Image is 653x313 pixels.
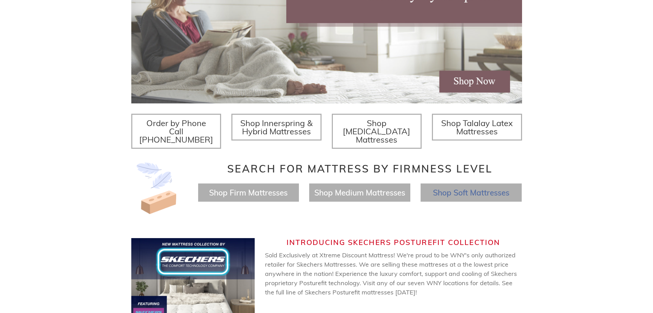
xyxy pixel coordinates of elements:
span: Shop Innerspring & Hybrid Mattresses [240,118,313,136]
span: Introducing Skechers Posturefit Collection [287,238,500,247]
a: Shop Firm Mattresses [209,188,288,198]
span: Search for Mattress by Firmness Level [227,162,493,175]
a: Shop [MEDICAL_DATA] Mattresses [332,114,422,149]
a: Shop Soft Mattresses [433,188,509,198]
span: Shop [MEDICAL_DATA] Mattresses [343,118,410,145]
a: Shop Innerspring & Hybrid Mattresses [231,114,322,141]
img: Image-of-brick- and-feather-representing-firm-and-soft-feel [131,163,183,214]
span: Order by Phone Call [PHONE_NUMBER] [139,118,213,145]
a: Shop Talalay Latex Mattresses [432,114,522,141]
span: Shop Talalay Latex Mattresses [441,118,513,136]
a: Order by Phone Call [PHONE_NUMBER] [131,114,221,149]
a: Shop Medium Mattresses [314,188,405,198]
